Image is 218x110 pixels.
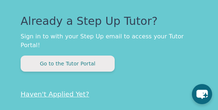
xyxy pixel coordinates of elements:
button: chat-button [192,84,212,104]
p: Sign in to with your Step Up email to access your Tutor Portal! [21,32,197,50]
button: Go to the Tutor Portal [21,56,115,72]
p: Already a Step Up Tutor? [21,15,197,32]
a: Go to the Tutor Portal [21,60,115,67]
a: Haven't Applied Yet? [21,90,89,98]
